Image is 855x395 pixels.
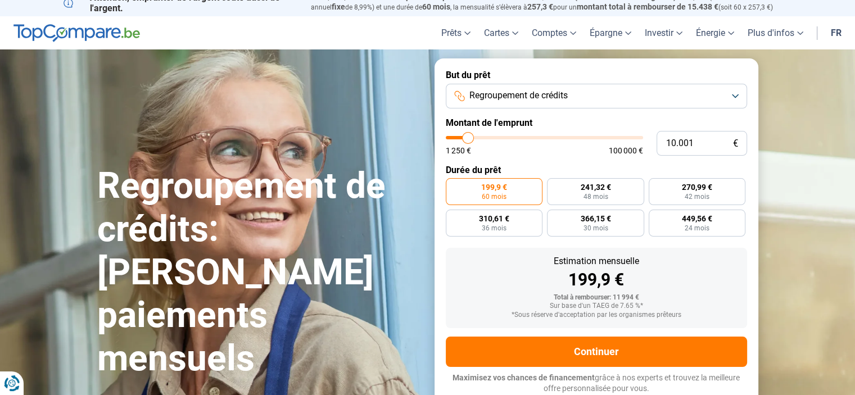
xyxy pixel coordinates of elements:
[583,193,608,200] span: 48 mois
[455,271,738,288] div: 199,9 €
[482,193,506,200] span: 60 mois
[97,165,421,380] h1: Regroupement de crédits: [PERSON_NAME] paiements mensuels
[446,165,747,175] label: Durée du prêt
[741,16,810,49] a: Plus d'infos
[479,215,509,223] span: 310,61 €
[527,2,553,11] span: 257,3 €
[455,257,738,266] div: Estimation mensuelle
[455,294,738,302] div: Total à rembourser: 11 994 €
[13,24,140,42] img: TopCompare
[682,215,712,223] span: 449,56 €
[422,2,450,11] span: 60 mois
[682,183,712,191] span: 270,99 €
[583,16,638,49] a: Épargne
[609,147,643,155] span: 100 000 €
[446,147,471,155] span: 1 250 €
[580,215,610,223] span: 366,15 €
[446,337,747,367] button: Continuer
[481,183,507,191] span: 199,9 €
[689,16,741,49] a: Énergie
[455,302,738,310] div: Sur base d'un TAEG de 7.65 %*
[580,183,610,191] span: 241,32 €
[455,311,738,319] div: *Sous réserve d'acceptation par les organismes prêteurs
[477,16,525,49] a: Cartes
[525,16,583,49] a: Comptes
[583,225,608,231] span: 30 mois
[446,70,747,80] label: But du prêt
[685,193,709,200] span: 42 mois
[638,16,689,49] a: Investir
[446,117,747,128] label: Montant de l'emprunt
[824,16,848,49] a: fr
[435,16,477,49] a: Prêts
[482,225,506,231] span: 36 mois
[332,2,345,11] span: fixe
[733,139,738,148] span: €
[446,373,747,394] p: grâce à nos experts et trouvez la meilleure offre personnalisée pour vous.
[469,89,568,102] span: Regroupement de crédits
[453,373,595,382] span: Maximisez vos chances de financement
[577,2,718,11] span: montant total à rembourser de 15.438 €
[446,84,747,108] button: Regroupement de crédits
[685,225,709,231] span: 24 mois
